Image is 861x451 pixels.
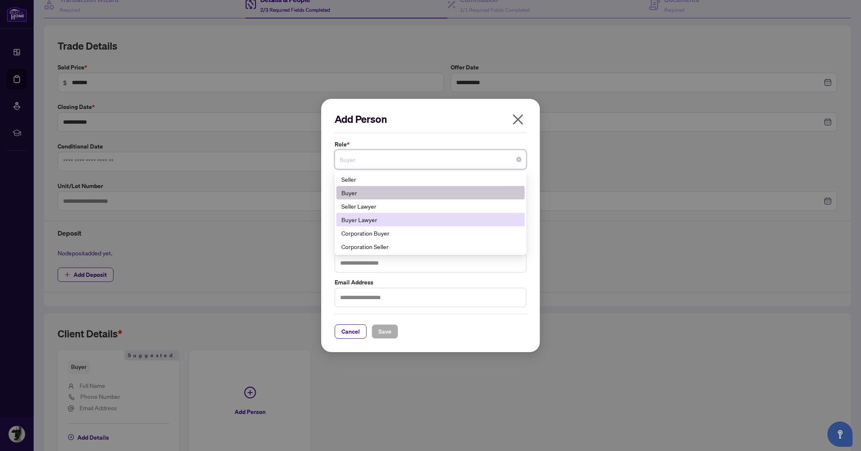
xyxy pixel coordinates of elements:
[340,151,521,167] span: Buyer
[336,172,525,186] div: Seller
[372,324,398,339] button: Save
[341,242,520,251] div: Corporation Seller
[335,324,367,339] button: Cancel
[336,240,525,253] div: Corporation Seller
[336,226,525,240] div: Corporation Buyer
[341,188,520,197] div: Buyer
[511,113,525,126] span: close
[336,186,525,199] div: Buyer
[341,175,520,184] div: Seller
[335,140,526,149] label: Role
[336,199,525,213] div: Seller Lawyer
[827,422,853,447] button: Open asap
[341,202,520,211] div: Seller Lawyer
[335,278,526,287] label: Email Address
[336,213,525,226] div: Buyer Lawyer
[335,112,526,126] h2: Add Person
[341,325,360,338] span: Cancel
[516,157,521,162] span: close-circle
[341,215,520,224] div: Buyer Lawyer
[341,228,520,238] div: Corporation Buyer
